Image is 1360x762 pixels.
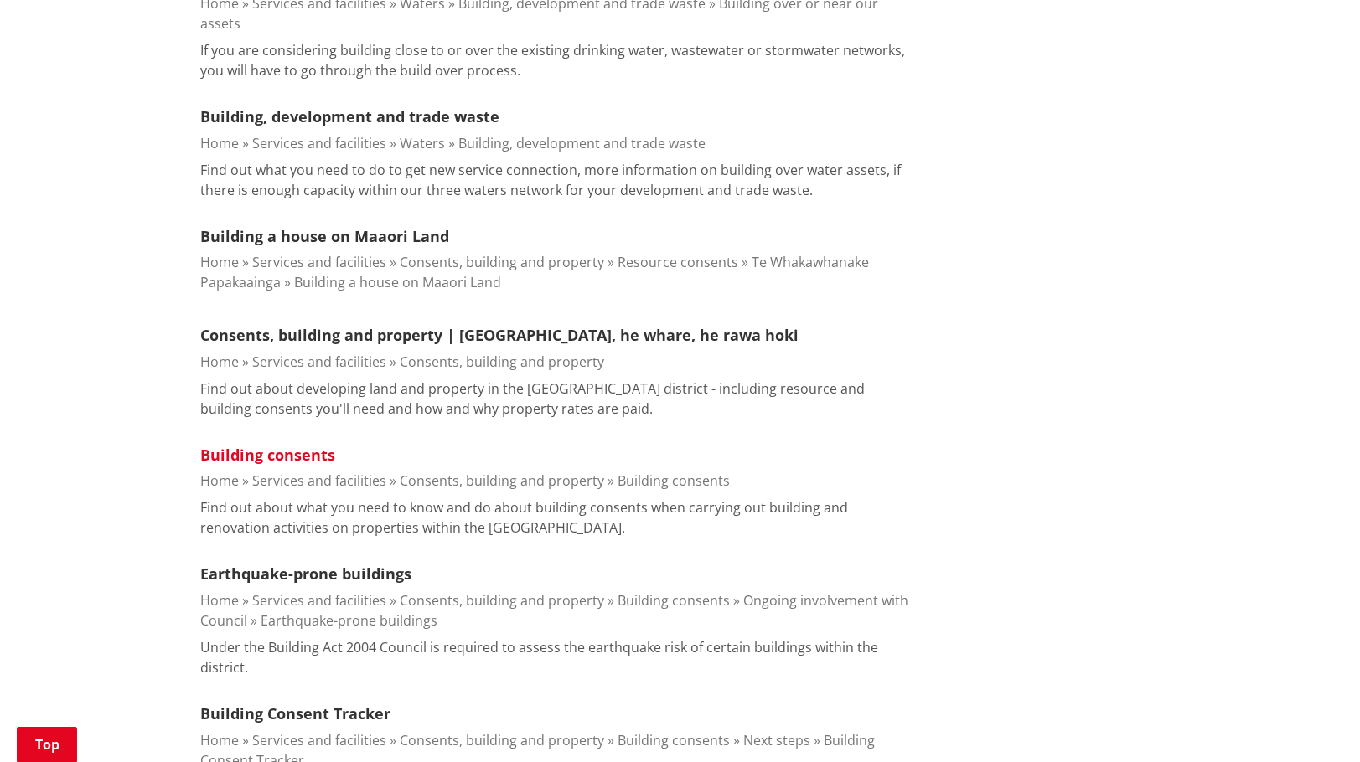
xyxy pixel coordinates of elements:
[400,591,604,610] a: Consents, building and property
[252,253,386,271] a: Services and facilities
[294,273,501,291] a: Building a house on Maaori Land
[252,353,386,371] a: Services and facilities
[618,731,730,749] a: Building consents
[200,253,869,291] a: Te Whakawhanake Papakaainga
[252,731,386,749] a: Services and facilities
[200,106,499,126] a: Building, development and trade waste
[200,731,239,749] a: Home
[200,134,239,152] a: Home
[200,637,914,677] p: Under the Building Act 2004 Council is required to assess the earthquake risk of certain building...
[400,134,445,152] a: Waters
[458,134,706,152] a: Building, development and trade waste
[618,591,730,610] a: Building consents
[252,134,386,152] a: Services and facilities
[1283,692,1343,752] iframe: Messenger Launcher
[200,40,914,80] p: If you are considering building close to or over the existing drinking water, wastewater or storm...
[261,611,437,630] a: Earthquake-prone buildings
[200,353,239,371] a: Home
[200,325,799,345] a: Consents, building and property | [GEOGRAPHIC_DATA], he whare, he rawa hoki
[200,160,914,200] p: Find out what you need to do to get new service connection, more information on building over wat...
[200,378,914,419] p: Find out about developing land and property in the [GEOGRAPHIC_DATA] district - including resourc...
[618,253,738,271] a: Resource consents
[200,703,390,723] a: Building Consent Tracker
[200,445,335,465] a: Building consents
[200,591,239,610] a: Home
[743,731,810,749] a: Next steps
[400,353,604,371] a: Consents, building and property
[252,471,386,490] a: Services and facilities
[17,727,77,762] a: Top
[200,564,411,584] a: Earthquake-prone buildings
[252,591,386,610] a: Services and facilities
[400,731,604,749] a: Consents, building and property
[400,253,604,271] a: Consents, building and property
[200,471,239,490] a: Home
[400,471,604,490] a: Consents, building and property
[200,497,914,538] p: Find out about what you need to know and do about building consents when carrying out building an...
[200,253,239,271] a: Home
[618,471,730,490] a: Building consents
[200,226,449,246] a: Building a house on Maaori Land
